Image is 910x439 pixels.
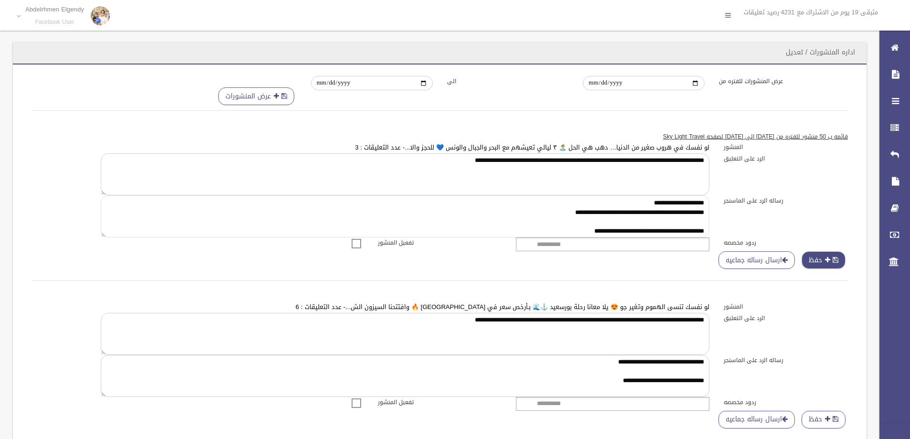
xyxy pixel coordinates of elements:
a: لو نفسك تنسى الهموم وتغير جو 😍 يلا معانا رحلة بورسعيد ⚓🌊 بـأرخص سعر في [GEOGRAPHIC_DATA] 🔥 وافتتح... [296,301,709,313]
button: حفظ [802,411,846,428]
label: الى [440,76,576,86]
label: ردود مخصصه [717,397,855,407]
a: ارسال رساله جماعيه [718,251,795,269]
label: المنشور [717,142,855,152]
label: تفعيل المنشور [371,397,509,407]
button: عرض المنشورات [218,87,294,105]
a: لو نفسك في هروب صغير من الدنيا… دهب هي الحل 🏝️ ٣ ليالي تعيشهم مع البحر والجبال والونس 💙 للحجز وال... [355,141,709,153]
label: ردود مخصصه [717,237,855,248]
header: اداره المنشورات / تعديل [774,43,867,62]
label: الرد على التعليق [717,313,855,323]
u: قائمه ب 50 منشور للفتره من [DATE] الى [DATE] لصفحه Sky Light Travel [663,131,848,142]
label: الرد على التعليق [717,153,855,164]
button: حفظ [802,251,846,269]
label: رساله الرد على الماسنجر [717,195,855,206]
small: Facebook User [25,19,84,26]
label: عرض المنشورات للفتره من [712,76,848,86]
label: رساله الرد على الماسنجر [717,355,855,365]
label: المنشور [717,301,855,312]
p: Abdelrhmen Elgendy [25,6,84,13]
a: ارسال رساله جماعيه [718,411,795,428]
label: تفعيل المنشور [371,237,509,248]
